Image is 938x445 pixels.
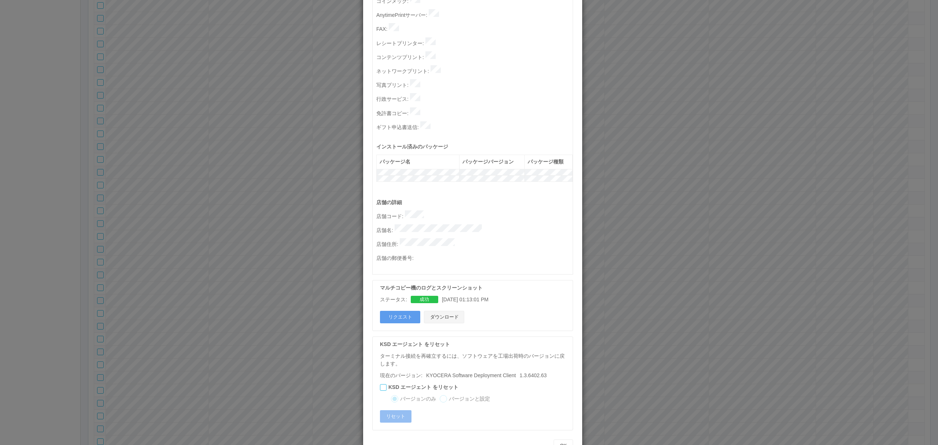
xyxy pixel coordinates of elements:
[376,51,573,62] p: コンテンツプリント :
[380,296,407,304] p: ステータス:
[449,395,490,403] label: バージョンと設定
[376,210,573,221] p: 店舗コード :
[422,372,547,378] span: 1.3.6402.63
[380,410,411,423] button: リセット
[380,372,569,379] p: 現在のバージョン:
[462,158,521,166] div: パッケージバージョン
[380,311,420,323] button: リクエスト
[376,65,573,76] p: ネットワークプリント :
[376,224,573,235] p: 店舗名 :
[376,121,573,132] p: ギフト申込書送信 :
[376,252,573,262] p: 店舗の郵便番号 :
[376,143,573,151] p: インストール済みのパッケージ
[376,238,573,249] p: 店舗住所 :
[528,158,569,166] div: パッケージ種類
[388,383,458,391] label: KSD エージェント をリセット
[380,284,569,292] p: マルチコピー機のログとスクリーンショット
[376,79,573,89] p: 写真プリント :
[376,9,573,19] p: AnytimePrintサーバー :
[380,341,569,348] p: KSD エージェント をリセット
[380,352,569,368] p: ターミナル接続を再確立するには、ソフトウェアを工場出荷時のバージョンに戻します。
[376,107,573,118] p: 免許書コピー :
[380,158,456,166] div: パッケージ名
[424,311,464,323] button: ダウンロード
[400,395,436,403] label: バージョンのみ
[376,93,573,103] p: 行政サービス :
[376,23,573,33] p: FAX :
[426,372,516,378] span: KYOCERA Software Deployment Client
[376,37,573,48] p: レシートプリンター :
[380,296,569,304] div: [DATE] 01:13:01 PM
[376,199,573,206] p: 店舗の詳細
